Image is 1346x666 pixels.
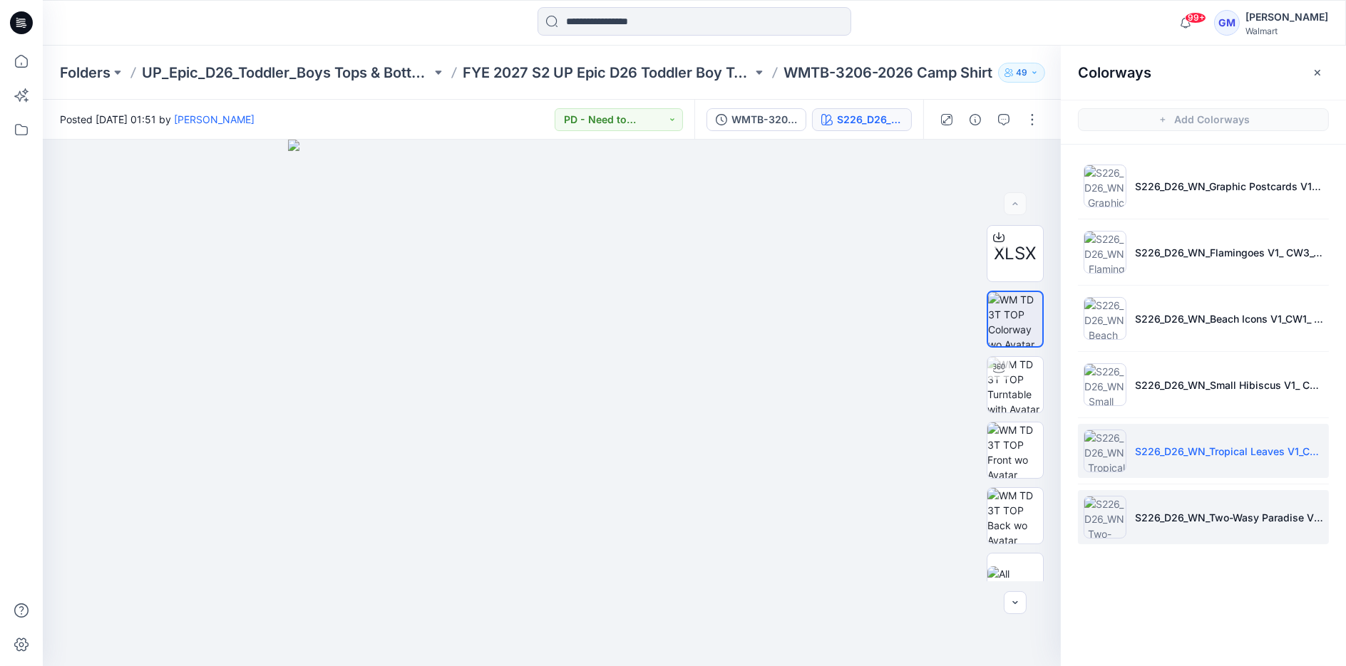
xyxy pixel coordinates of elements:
span: XLSX [995,241,1037,266]
div: Walmart [1245,26,1328,36]
span: 99+ [1185,12,1206,24]
button: Details [964,108,987,131]
p: S226_D26_WN_Small Hibiscus V1_ CW3_Brilliant Red_Vivid White [1135,378,1323,392]
div: S226_D26_WN_Tropical Leaves V1_CW1_Black Soot_Old Ivory Cream_12.62IN [837,112,903,128]
p: S226_D26_WN_Graphic Postcards V1_ CW1_Aqua Pearl_8.4IN [1135,179,1323,194]
p: S226_D26_WN_Two-Wasy Paradise V1_CW3_Blue Cove [1135,510,1323,525]
a: UP_Epic_D26_Toddler_Boys Tops & Bottoms [142,63,431,83]
img: WM TD 3T TOP Back wo Avatar [987,488,1043,543]
a: FYE 2027 S2 UP Epic D26 Toddler Boy Tops & Bottoms [463,63,752,83]
img: S226_D26_WN_Flamingoes V1_ CW3_Cabana Blue [1084,231,1126,274]
p: 49 [1016,65,1027,80]
p: S226_D26_WN_Flamingoes V1_ CW3_Cabana Blue [1135,245,1323,260]
div: GM [1214,10,1240,36]
span: Posted [DATE] 01:51 by [60,112,255,127]
img: All colorways [987,566,1043,596]
p: WMTB-3206-2026 Camp Shirt [784,63,992,83]
a: Folders [60,63,111,83]
img: S226_D26_WN_Graphic Postcards V1_ CW1_Aqua Pearl_8.4IN [1084,165,1126,207]
button: WMTB-3206-2026 Camp Shirt_Full Colorway [707,108,806,131]
img: WM TD 3T TOP Colorway wo Avatar [988,292,1042,346]
button: 49 [998,63,1045,83]
a: [PERSON_NAME] [174,113,255,125]
img: S226_D26_WN_Two-Wasy Paradise V1_CW3_Blue Cove [1084,496,1126,538]
img: S226_D26_WN_Tropical Leaves V1_CW1_Black Soot_Old Ivory Cream_12.62IN [1084,430,1126,472]
p: S226_D26_WN_Tropical Leaves V1_CW1_Black Soot_Old Ivory Cream_12.62IN [1135,444,1323,459]
h2: Colorways [1078,64,1151,81]
img: WM TD 3T TOP Turntable with Avatar [987,357,1043,412]
img: S226_D26_WN_Small Hibiscus V1_ CW3_Brilliant Red_Vivid White [1084,363,1126,406]
p: S226_D26_WN_Beach Icons V1_CW1_ Silver Birch_Orange Sunset [1135,311,1323,326]
img: S226_D26_WN_Beach Icons V1_CW1_ Silver Birch_Orange Sunset [1084,297,1126,340]
button: S226_D26_WN_Tropical Leaves V1_CW1_Black Soot_Old Ivory Cream_12.62IN [812,108,912,131]
div: [PERSON_NAME] [1245,9,1328,26]
img: WM TD 3T TOP Front wo Avatar [987,422,1043,478]
div: WMTB-3206-2026 Camp Shirt_Full Colorway [731,112,797,128]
